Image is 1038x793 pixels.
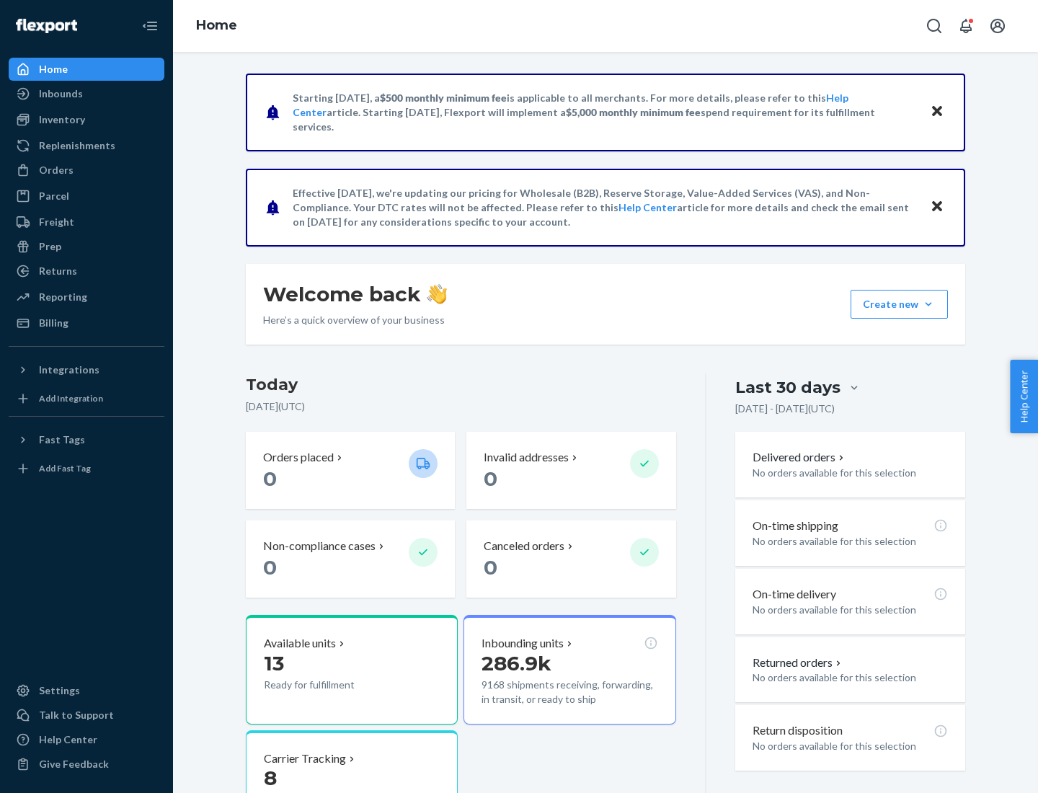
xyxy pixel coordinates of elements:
[136,12,164,40] button: Close Navigation
[9,358,164,381] button: Integrations
[264,750,346,767] p: Carrier Tracking
[753,586,836,603] p: On-time delivery
[263,449,334,466] p: Orders placed
[9,260,164,283] a: Returns
[566,106,701,118] span: $5,000 monthly minimum fee
[264,651,284,675] span: 13
[9,704,164,727] a: Talk to Support
[246,399,676,414] p: [DATE] ( UTC )
[39,708,114,722] div: Talk to Support
[9,185,164,208] a: Parcel
[9,728,164,751] a: Help Center
[380,92,507,104] span: $500 monthly minimum fee
[39,264,77,278] div: Returns
[484,449,569,466] p: Invalid addresses
[264,766,277,790] span: 8
[263,466,277,491] span: 0
[16,19,77,33] img: Flexport logo
[246,615,458,725] button: Available units13Ready for fulfillment
[264,635,336,652] p: Available units
[39,316,68,330] div: Billing
[9,134,164,157] a: Replenishments
[951,12,980,40] button: Open notifications
[484,555,497,580] span: 0
[753,722,843,739] p: Return disposition
[39,87,83,101] div: Inbounds
[920,12,949,40] button: Open Search Box
[753,534,948,549] p: No orders available for this selection
[39,62,68,76] div: Home
[484,538,564,554] p: Canceled orders
[263,555,277,580] span: 0
[735,376,840,399] div: Last 30 days
[9,211,164,234] a: Freight
[263,313,447,327] p: Here’s a quick overview of your business
[466,520,675,598] button: Canceled orders 0
[618,201,677,213] a: Help Center
[263,538,376,554] p: Non-compliance cases
[463,615,675,725] button: Inbounding units286.9k9168 shipments receiving, forwarding, in transit, or ready to ship
[753,670,948,685] p: No orders available for this selection
[9,753,164,776] button: Give Feedback
[264,678,397,692] p: Ready for fulfillment
[293,186,916,229] p: Effective [DATE], we're updating our pricing for Wholesale (B2B), Reserve Storage, Value-Added Se...
[983,12,1012,40] button: Open account menu
[39,757,109,771] div: Give Feedback
[9,82,164,105] a: Inbounds
[928,197,946,218] button: Close
[246,520,455,598] button: Non-compliance cases 0
[753,466,948,480] p: No orders available for this selection
[753,603,948,617] p: No orders available for this selection
[39,138,115,153] div: Replenishments
[9,679,164,702] a: Settings
[851,290,948,319] button: Create new
[39,189,69,203] div: Parcel
[484,466,497,491] span: 0
[39,462,91,474] div: Add Fast Tag
[735,402,835,416] p: [DATE] - [DATE] ( UTC )
[39,239,61,254] div: Prep
[9,387,164,410] a: Add Integration
[39,290,87,304] div: Reporting
[753,518,838,534] p: On-time shipping
[1010,360,1038,433] button: Help Center
[482,651,551,675] span: 286.9k
[39,683,80,698] div: Settings
[9,285,164,309] a: Reporting
[39,363,99,377] div: Integrations
[39,433,85,447] div: Fast Tags
[466,432,675,509] button: Invalid addresses 0
[9,159,164,182] a: Orders
[9,457,164,480] a: Add Fast Tag
[753,449,847,466] button: Delivered orders
[9,108,164,131] a: Inventory
[9,428,164,451] button: Fast Tags
[753,655,844,671] button: Returned orders
[196,17,237,33] a: Home
[39,112,85,127] div: Inventory
[482,635,564,652] p: Inbounding units
[293,91,916,134] p: Starting [DATE], a is applicable to all merchants. For more details, please refer to this article...
[246,373,676,396] h3: Today
[9,58,164,81] a: Home
[482,678,657,706] p: 9168 shipments receiving, forwarding, in transit, or ready to ship
[9,311,164,335] a: Billing
[39,392,103,404] div: Add Integration
[427,284,447,304] img: hand-wave emoji
[39,732,97,747] div: Help Center
[263,281,447,307] h1: Welcome back
[39,215,74,229] div: Freight
[753,739,948,753] p: No orders available for this selection
[39,163,74,177] div: Orders
[246,432,455,509] button: Orders placed 0
[185,5,249,47] ol: breadcrumbs
[9,235,164,258] a: Prep
[928,102,946,123] button: Close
